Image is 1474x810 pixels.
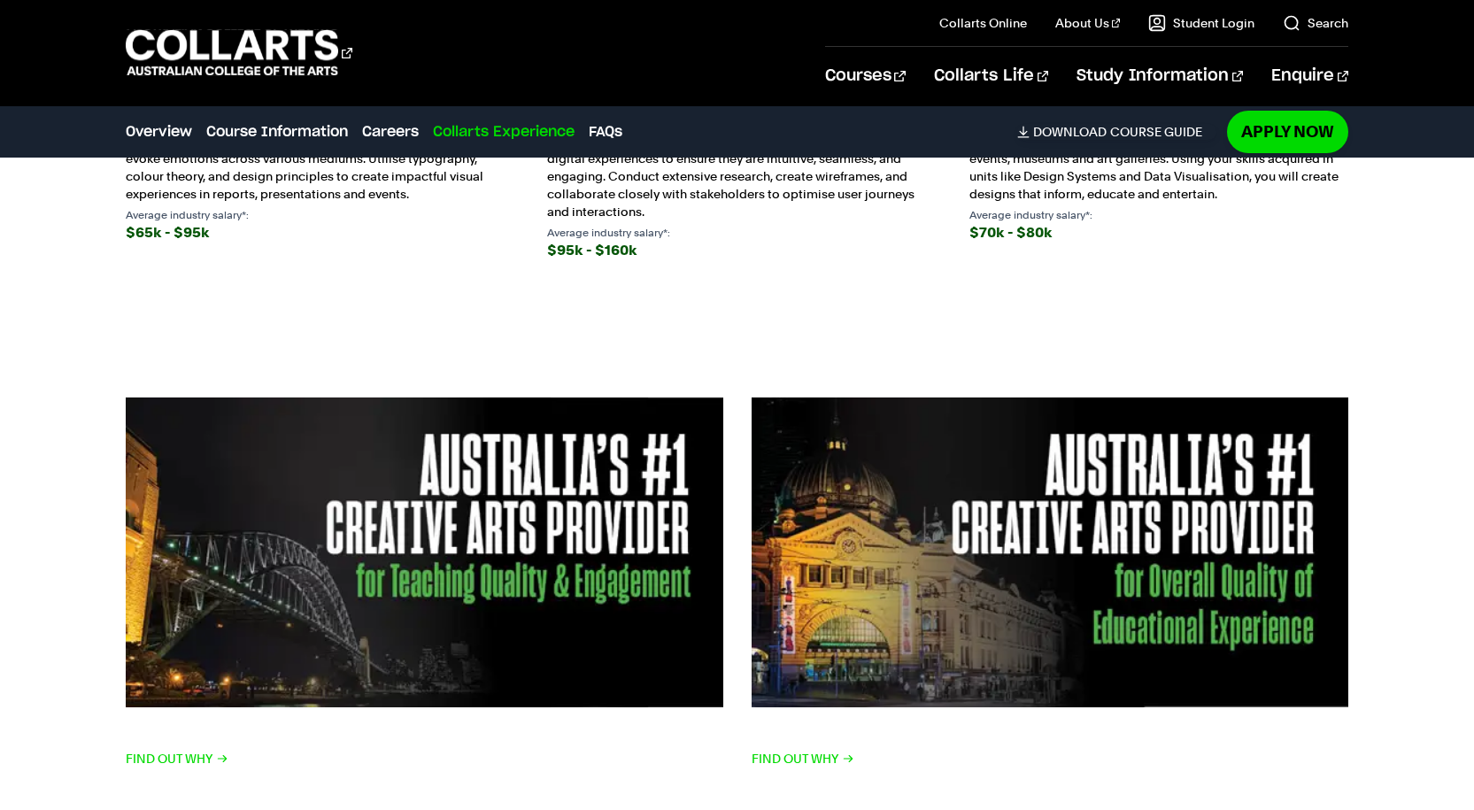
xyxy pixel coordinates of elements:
p: Average industry salary*: [969,210,1349,220]
a: About Us [1055,14,1121,32]
a: Study Information [1077,47,1243,105]
div: $95k - $160k [547,238,927,263]
a: Student Login [1148,14,1254,32]
p: Average industry salary*: [547,228,927,238]
div: $65k - $95k [126,220,505,245]
a: FAQs [589,121,622,143]
div: $70k - $80k [969,220,1349,245]
span: FIND OUT WHY [752,746,854,771]
a: Search [1283,14,1348,32]
a: Overview [126,121,192,143]
a: Enquire [1271,47,1348,105]
a: Collarts Online [939,14,1027,32]
p: Average industry salary*: [126,210,505,220]
a: Careers [362,121,419,143]
span: FIND OUT WHY [126,746,228,771]
a: DownloadCourse Guide [1017,124,1216,140]
div: Go to homepage [126,27,352,78]
p: Enhance user satisfaction and usability, designing and refining digital experiences to ensure the... [547,132,927,220]
p: Create graphics for exhibitions and installations to be used at events, museums and art galleries... [969,132,1349,203]
a: Collarts Experience [433,121,575,143]
span: Download [1033,124,1107,140]
a: Apply Now [1227,111,1348,152]
a: Course Information [206,121,348,143]
a: FIND OUT WHY [126,397,723,771]
a: Collarts Life [934,47,1048,105]
p: Craft captivating imagery and layouts to convey messages and evoke emotions across various medium... [126,132,505,203]
a: FIND OUT WHY [752,397,1349,771]
a: Courses [825,47,906,105]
